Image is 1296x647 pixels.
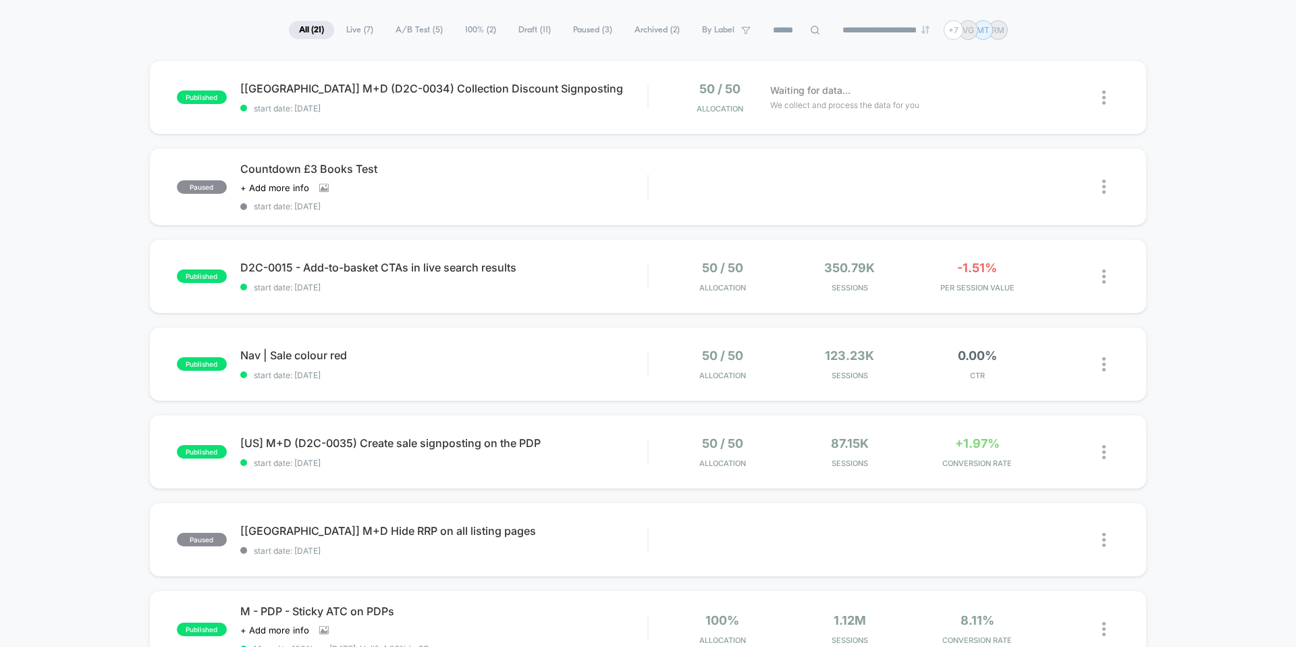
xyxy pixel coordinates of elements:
[508,21,561,39] span: Draft ( 11 )
[770,99,919,111] span: We collect and process the data for you
[955,436,1000,450] span: +1.97%
[1102,269,1106,284] img: close
[240,182,309,193] span: + Add more info
[1102,90,1106,105] img: close
[834,613,866,627] span: 1.12M
[917,636,1037,645] span: CONVERSION RATE
[702,261,743,275] span: 50 / 50
[790,636,911,645] span: Sessions
[697,104,743,113] span: Allocation
[702,436,743,450] span: 50 / 50
[240,370,647,380] span: start date: [DATE]
[240,282,647,292] span: start date: [DATE]
[977,25,990,35] p: MT
[177,269,227,283] span: published
[177,623,227,636] span: published
[699,459,746,468] span: Allocation
[790,283,911,292] span: Sessions
[702,348,743,363] span: 50 / 50
[957,261,997,275] span: -1.51%
[455,21,506,39] span: 100% ( 2 )
[1102,357,1106,371] img: close
[1102,533,1106,547] img: close
[563,21,622,39] span: Paused ( 3 )
[958,348,997,363] span: 0.00%
[917,283,1037,292] span: PER SESSION VALUE
[825,348,874,363] span: 123.23k
[1102,622,1106,636] img: close
[992,25,1004,35] p: RM
[699,636,746,645] span: Allocation
[177,533,227,546] span: paused
[921,26,929,34] img: end
[240,162,647,176] span: Countdown £3 Books Test
[699,283,746,292] span: Allocation
[240,625,309,636] span: + Add more info
[240,524,647,538] span: [[GEOGRAPHIC_DATA]] M+D Hide RRP on all listing pages
[790,371,911,380] span: Sessions
[240,103,647,113] span: start date: [DATE]
[240,201,647,211] span: start date: [DATE]
[1102,445,1106,459] img: close
[961,613,994,627] span: 8.11%
[240,458,647,468] span: start date: [DATE]
[831,436,869,450] span: 87.15k
[385,21,453,39] span: A/B Test ( 5 )
[240,261,647,274] span: D2C-0015 - Add-to-basket CTAs in live search results
[944,20,963,40] div: + 7
[770,83,850,98] span: Waiting for data...
[336,21,383,39] span: Live ( 7 )
[177,90,227,104] span: published
[917,371,1037,380] span: CTR
[824,261,875,275] span: 350.79k
[699,371,746,380] span: Allocation
[289,21,334,39] span: All ( 21 )
[177,357,227,371] span: published
[705,613,739,627] span: 100%
[917,459,1037,468] span: CONVERSION RATE
[177,180,227,194] span: paused
[177,445,227,459] span: published
[790,459,911,468] span: Sessions
[699,82,740,96] span: 50 / 50
[240,604,647,618] span: M - PDP - Sticky ATC on PDPs
[1102,180,1106,194] img: close
[240,82,647,95] span: [[GEOGRAPHIC_DATA]] M+D (D2C-0034) Collection Discount Signposting
[240,348,647,362] span: Nav | Sale colour red
[240,546,647,556] span: start date: [DATE]
[624,21,690,39] span: Archived ( 2 )
[963,25,974,35] p: VG
[240,436,647,450] span: [US] M+D (D2C-0035) Create sale signposting on the PDP
[702,25,734,35] span: By Label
